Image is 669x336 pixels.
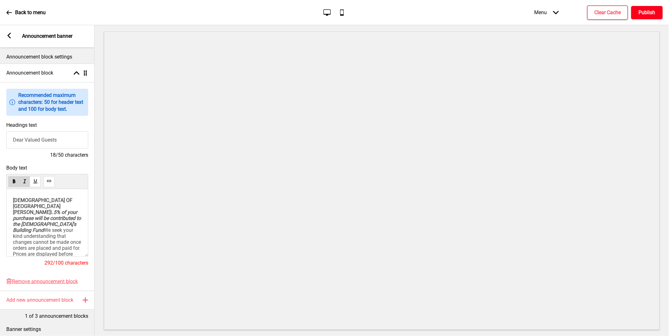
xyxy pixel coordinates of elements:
button: link [43,176,54,187]
button: underline [30,176,41,187]
h4: Publish [639,9,655,16]
p: Banner settings [6,326,88,333]
div: Menu [528,3,565,22]
a: Back to menu [6,4,46,21]
p: Back to menu [15,9,46,16]
span: 292/100 characters [44,260,88,266]
h4: Announcement block [6,70,53,76]
h4: 18/50 characters [6,152,88,159]
p: 1 of 3 announcement blocks [25,313,88,320]
label: Headings text [6,122,37,128]
span: 5% of your purchase will be contributed to the [DEMOGRAPHIC_DATA]'s Building Fund [13,209,82,233]
h4: Add new announcement block [6,297,73,304]
button: Clear Cache [587,5,628,20]
button: bold [8,176,19,187]
span: We seek your kind understanding that changes cannot be made once orders are placed and paid for. ... [13,227,82,269]
span: Remove announcement block [12,278,78,284]
span: [DEMOGRAPHIC_DATA] OF [GEOGRAPHIC_DATA][PERSON_NAME] [13,197,74,215]
button: Publish [631,6,663,19]
h4: Clear Cache [594,9,621,16]
p: Announcement block settings [6,53,88,60]
span: L [51,209,54,215]
p: Announcement banner [22,33,72,40]
button: italic [19,176,30,187]
span: Body text [6,165,88,171]
p: Recommended maximum characters: 50 for header text and 100 for body text. [18,92,85,113]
